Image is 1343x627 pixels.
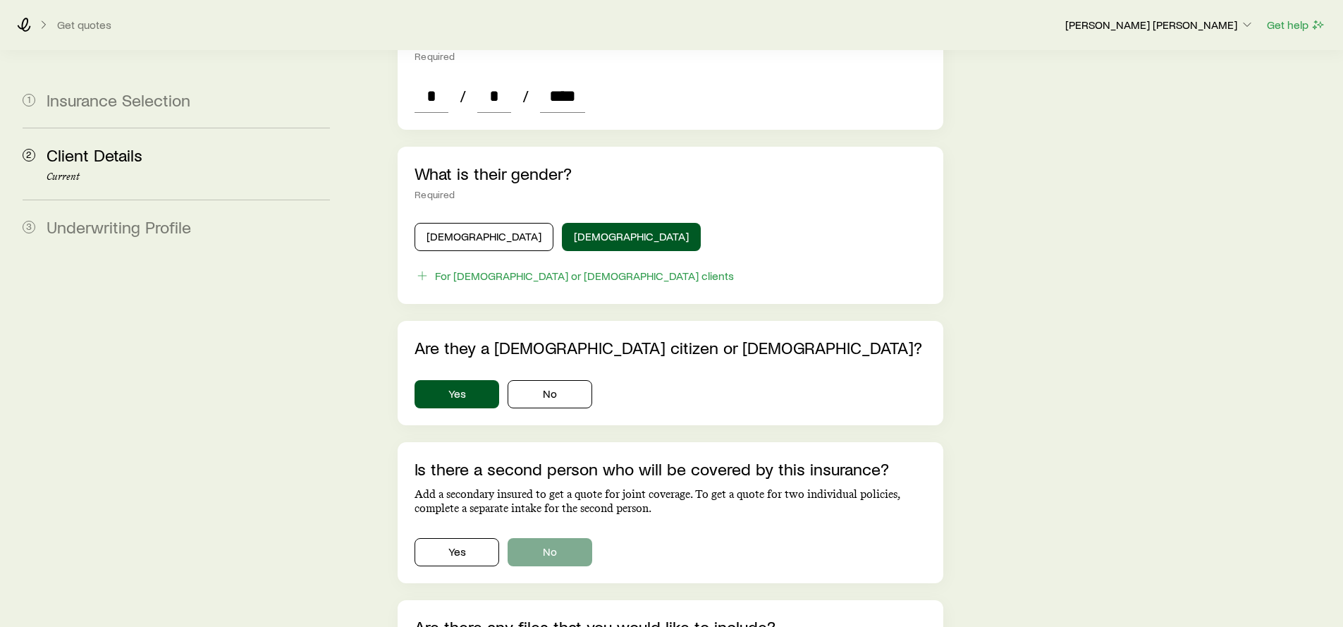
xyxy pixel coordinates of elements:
[23,149,35,162] span: 2
[47,217,191,237] span: Underwriting Profile
[454,86,472,106] span: /
[508,538,592,566] button: No
[1065,18,1254,32] p: [PERSON_NAME] [PERSON_NAME]
[1065,17,1255,34] button: [PERSON_NAME] [PERSON_NAME]
[562,223,701,251] button: [DEMOGRAPHIC_DATA]
[23,94,35,106] span: 1
[415,459,926,479] p: Is there a second person who will be covered by this insurance?
[517,86,534,106] span: /
[56,18,112,32] button: Get quotes
[415,189,926,200] div: Required
[23,221,35,233] span: 3
[415,538,499,566] button: Yes
[415,223,553,251] button: [DEMOGRAPHIC_DATA]
[435,269,734,283] div: For [DEMOGRAPHIC_DATA] or [DEMOGRAPHIC_DATA] clients
[415,51,926,62] div: Required
[1266,17,1326,33] button: Get help
[415,487,926,516] p: Add a secondary insured to get a quote for joint coverage. To get a quote for two individual poli...
[415,164,926,183] p: What is their gender?
[415,380,499,408] button: Yes
[47,171,330,183] p: Current
[415,268,735,284] button: For [DEMOGRAPHIC_DATA] or [DEMOGRAPHIC_DATA] clients
[415,338,926,358] p: Are they a [DEMOGRAPHIC_DATA] citizen or [DEMOGRAPHIC_DATA]?
[47,145,142,165] span: Client Details
[47,90,190,110] span: Insurance Selection
[508,380,592,408] button: No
